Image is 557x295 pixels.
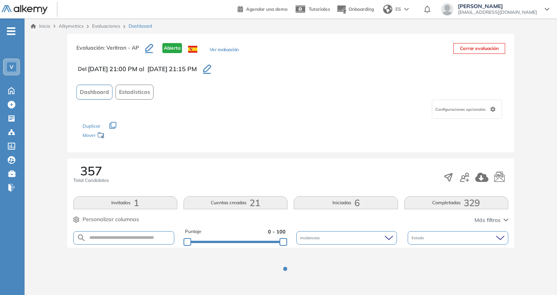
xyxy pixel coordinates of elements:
span: Onboarding [349,6,374,12]
span: Dashboard [129,23,152,30]
span: Estado [412,235,426,241]
span: Estadísticas [119,88,150,96]
span: 357 [80,165,102,177]
span: Dashboard [80,88,109,96]
span: Puntaje [185,228,202,235]
button: Estadísticas [116,85,154,100]
span: [DATE] 21:00 PM [88,64,137,73]
button: Ver evaluación [210,46,239,54]
button: Cerrar evaluación [453,43,505,54]
a: Agendar una demo [238,4,288,13]
span: Agendar una demo [246,6,288,12]
img: Logo [2,5,48,15]
button: Más filtros [474,216,508,224]
span: Total Candidatos [73,177,109,184]
span: 0 - 100 [268,228,286,235]
button: Dashboard [76,85,112,100]
span: Alkymetrics [59,23,84,29]
span: Tutoriales [309,6,330,12]
span: [PERSON_NAME] [458,3,537,9]
button: Onboarding [336,1,374,18]
span: Personalizar columnas [83,215,139,223]
img: arrow [404,8,409,11]
button: Completadas329 [404,196,508,209]
img: ESP [188,46,197,53]
img: SEARCH_ALT [77,233,86,243]
button: Invitados1 [73,196,177,209]
div: Configuraciones opcionales [432,100,502,119]
div: Estado [408,231,508,245]
span: [EMAIL_ADDRESS][DOMAIN_NAME] [458,9,537,15]
span: Configuraciones opcionales [435,107,487,112]
span: al [139,64,144,73]
span: V [10,64,13,70]
a: Evaluaciones [92,23,120,29]
h3: Evaluación [76,43,145,59]
span: Más filtros [474,216,501,224]
span: Duplicar [83,123,100,129]
img: world [383,5,392,14]
span: Abierta [162,43,182,53]
span: [DATE] 21:15 PM [147,64,197,73]
a: Inicio [31,23,50,30]
button: Cuentas creadas21 [183,196,288,209]
span: : Veritran - AP [104,44,139,51]
span: Incidencias [300,235,321,241]
button: Personalizar columnas [73,215,139,223]
div: Incidencias [296,231,397,245]
i: - [7,30,15,32]
button: Iniciadas6 [294,196,398,209]
div: Mover [83,129,159,143]
span: ES [395,6,401,13]
span: Del [78,65,86,73]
